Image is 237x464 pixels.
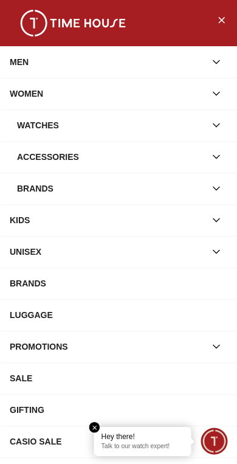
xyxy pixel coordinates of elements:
div: WOMEN [10,83,205,105]
button: Close Menu [211,10,231,29]
div: Accessories [17,146,205,168]
div: Brands [17,178,205,199]
div: Hey there! [101,432,184,441]
em: Close tooltip [89,422,100,433]
div: UNISEX [10,241,205,263]
p: Talk to our watch expert! [101,443,184,451]
div: SALE [10,367,227,389]
div: BRANDS [10,272,227,294]
div: MEN [10,51,205,73]
div: CASIO SALE [10,431,227,452]
div: GIFTING [10,399,227,421]
img: ... [12,10,134,36]
div: PROMOTIONS [10,336,205,358]
div: KIDS [10,209,205,231]
div: Chat Widget [201,428,228,455]
div: Watches [17,114,205,136]
div: LUGGAGE [10,304,227,326]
